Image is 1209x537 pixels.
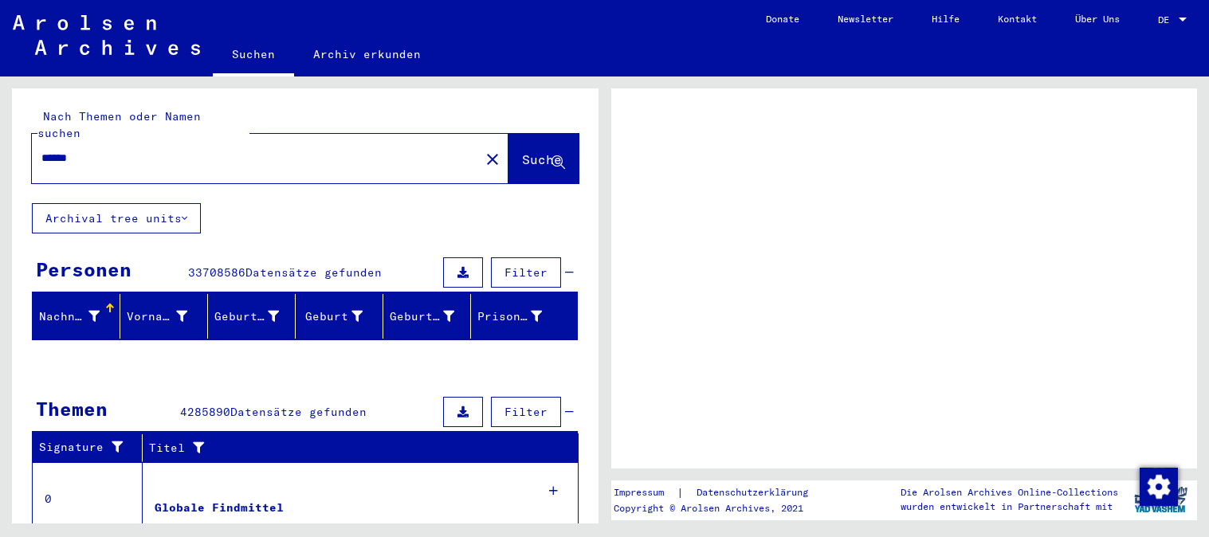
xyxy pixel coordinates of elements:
mat-label: Nach Themen oder Namen suchen [37,109,201,140]
p: Die Arolsen Archives Online-Collections [901,485,1118,500]
p: Copyright © Arolsen Archives, 2021 [614,501,827,515]
div: Prisoner # [477,308,542,325]
div: Signature [39,439,130,456]
div: Geburtsdatum [390,304,474,329]
a: Suchen [213,35,294,76]
div: Vorname [127,304,207,329]
div: Geburt‏ [302,304,383,329]
img: Arolsen_neg.svg [13,15,200,55]
img: yv_logo.png [1131,480,1191,519]
mat-header-cell: Geburt‏ [296,294,383,339]
button: Filter [491,257,561,288]
mat-header-cell: Geburtsdatum [383,294,471,339]
div: Themen [36,394,108,423]
mat-header-cell: Vorname [120,294,208,339]
a: Archiv erkunden [294,35,440,73]
div: Geburt‏ [302,308,363,325]
div: Vorname [127,308,187,325]
button: Archival tree units [32,203,201,233]
button: Suche [508,134,579,183]
a: Impressum [614,484,677,501]
div: Geburtsname [214,308,279,325]
div: Signature [39,435,146,461]
p: wurden entwickelt in Partnerschaft mit [901,500,1118,514]
span: DE [1158,14,1176,25]
mat-header-cell: Prisoner # [471,294,577,339]
span: 33708586 [188,265,245,280]
span: Datensätze gefunden [230,405,367,419]
div: Titel [149,440,547,457]
span: Datensätze gefunden [245,265,382,280]
div: | [614,484,827,501]
span: Filter [504,265,548,280]
div: Geburtsdatum [390,308,454,325]
div: Nachname [39,308,100,325]
td: 0 [33,462,143,535]
div: Globale Findmittel [155,500,284,516]
a: Datenschutzerklärung [684,484,827,501]
div: Nachname [39,304,120,329]
button: Filter [491,397,561,427]
div: Personen [36,255,131,284]
mat-header-cell: Geburtsname [208,294,296,339]
span: 4285890 [180,405,230,419]
div: Geburtsname [214,304,299,329]
button: Clear [477,143,508,174]
div: Zustimmung ändern [1139,467,1177,505]
span: Filter [504,405,548,419]
div: Titel [149,435,563,461]
mat-icon: close [483,150,502,169]
mat-header-cell: Nachname [33,294,120,339]
img: Zustimmung ändern [1140,468,1178,506]
span: Suche [522,151,562,167]
div: Prisoner # [477,304,562,329]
